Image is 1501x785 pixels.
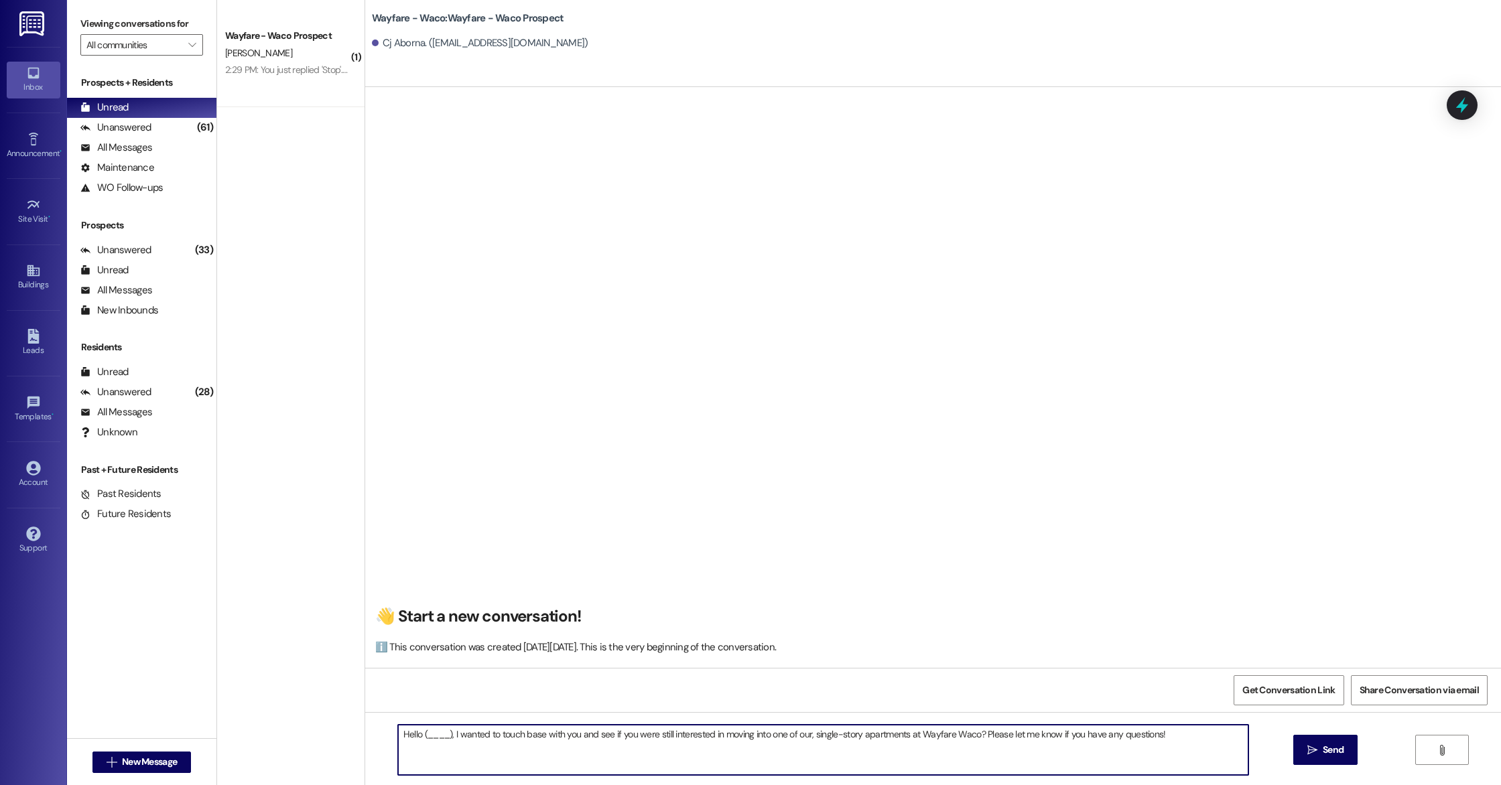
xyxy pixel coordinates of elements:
span: [PERSON_NAME] [225,47,292,59]
span: Share Conversation via email [1360,683,1479,697]
span: • [48,212,50,222]
img: ResiDesk Logo [19,11,47,36]
div: Unread [80,100,129,115]
div: Unread [80,263,129,277]
div: ℹ️ This conversation was created [DATE][DATE]. This is the very beginning of the conversation. [375,640,1484,654]
div: All Messages [80,283,152,297]
div: (61) [194,117,216,138]
button: Send [1293,735,1358,765]
div: All Messages [80,141,152,155]
button: New Message [92,752,192,773]
div: Maintenance [80,161,154,175]
div: Unanswered [80,121,151,135]
span: Send [1323,743,1344,757]
div: Unanswered [80,243,151,257]
div: Cj Aborna. ([EMAIL_ADDRESS][DOMAIN_NAME]) [372,36,588,50]
div: Wayfare - Waco Prospect [225,29,349,43]
a: Inbox [7,62,60,98]
label: Viewing conversations for [80,13,203,34]
div: WO Follow-ups [80,181,163,195]
a: Templates • [7,391,60,427]
i:  [1307,745,1317,756]
a: Site Visit • [7,194,60,230]
a: Buildings [7,259,60,295]
i:  [1437,745,1447,756]
b: Wayfare - Waco: Wayfare - Waco Prospect [372,11,564,25]
h2: 👋 Start a new conversation! [375,606,1484,627]
span: New Message [122,755,177,769]
a: Leads [7,325,60,361]
button: Share Conversation via email [1351,675,1488,705]
a: Account [7,457,60,493]
input: All communities [86,34,182,56]
div: Past + Future Residents [67,463,216,477]
div: 2:29 PM: You just replied 'Stop'. Are you sure you want to opt out of this thread? Please reply w... [225,64,736,76]
div: Unread [80,365,129,379]
div: Prospects + Residents [67,76,216,90]
div: All Messages [80,405,152,419]
i:  [107,757,117,768]
div: Past Residents [80,487,161,501]
div: New Inbounds [80,303,158,317]
span: Get Conversation Link [1242,683,1335,697]
div: Prospects [67,218,216,232]
a: Support [7,522,60,559]
div: Residents [67,340,216,354]
i:  [188,40,196,50]
div: Future Residents [80,507,171,521]
textarea: Hello (____), I wanted to touch base with you and see if you were still interested in moving into... [398,725,1248,775]
span: • [60,147,62,156]
button: Get Conversation Link [1234,675,1344,705]
span: • [52,410,54,419]
div: Unanswered [80,385,151,399]
div: Unknown [80,425,137,439]
div: (33) [192,240,216,261]
div: (28) [192,382,216,403]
